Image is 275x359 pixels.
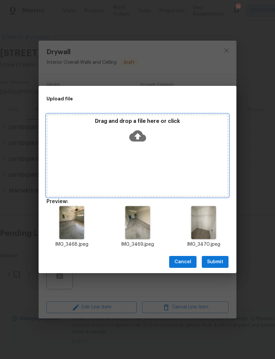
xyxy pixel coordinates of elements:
button: Cancel [169,256,197,268]
span: Submit [207,258,223,266]
img: 2Q== [125,206,150,239]
p: IMG_3468.jpeg [46,241,97,248]
h2: Upload file [46,95,199,102]
span: Cancel [174,258,191,266]
p: IMG_3469.jpeg [112,241,163,248]
img: 9k= [59,206,84,239]
p: Drag and drop a file here or click [47,118,228,125]
img: 2Q== [191,206,216,239]
button: Submit [202,256,229,268]
p: IMG_3470.jpeg [178,241,229,248]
